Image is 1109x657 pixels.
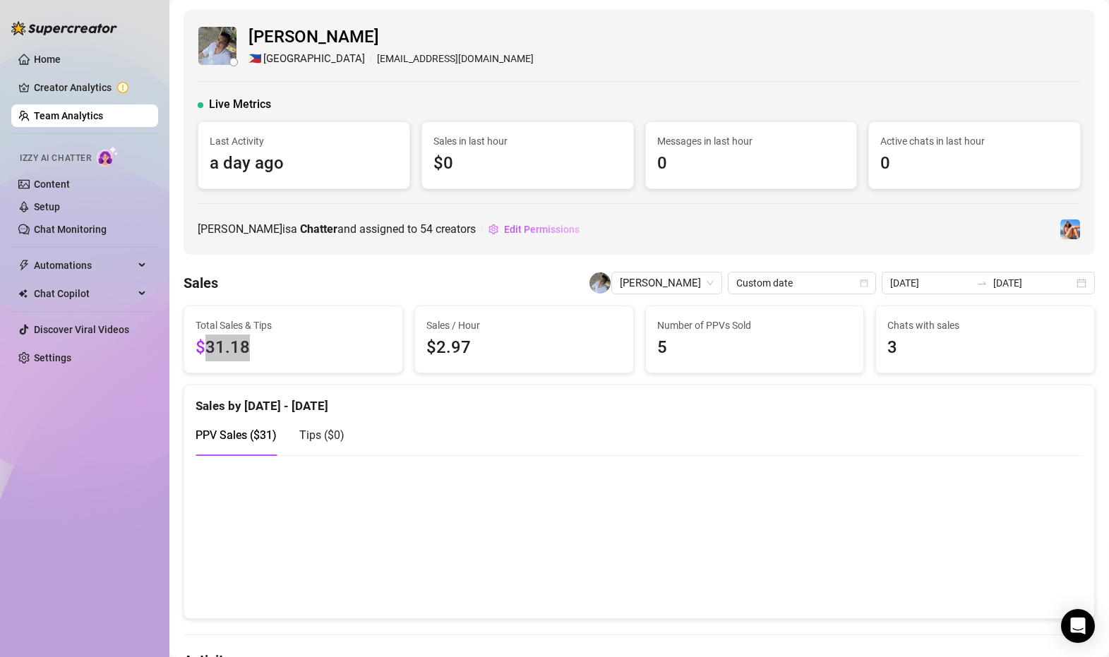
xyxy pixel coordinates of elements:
[97,146,119,167] img: AI Chatter
[34,352,71,363] a: Settings
[426,318,622,333] span: Sales / Hour
[433,150,622,177] span: $0
[488,218,580,241] button: Edit Permissions
[976,277,988,289] span: swap-right
[993,275,1074,291] input: End date
[589,272,611,294] img: Steve Walker
[620,272,714,294] span: Steve Walker
[420,222,433,236] span: 54
[504,224,580,235] span: Edit Permissions
[890,275,971,291] input: Start date
[976,277,988,289] span: to
[34,54,61,65] a: Home
[210,133,398,149] span: Last Activity
[34,110,103,121] a: Team Analytics
[880,150,1069,177] span: 0
[736,272,868,294] span: Custom date
[34,282,134,305] span: Chat Copilot
[34,254,134,277] span: Automations
[196,385,1083,416] div: Sales by [DATE] - [DATE]
[426,334,622,361] span: $2.97
[20,152,91,165] span: Izzy AI Chatter
[34,224,107,235] a: Chat Monitoring
[880,133,1069,149] span: Active chats in last hour
[198,27,236,65] img: Steve Walker
[300,222,337,236] b: Chatter
[184,273,218,293] h4: Sales
[196,334,391,361] span: $31.18
[299,428,344,442] span: Tips ( $0 )
[657,334,853,361] span: 5
[248,24,534,51] span: [PERSON_NAME]
[248,51,262,68] span: 🇵🇭
[488,224,498,234] span: setting
[210,150,398,177] span: a day ago
[34,324,129,335] a: Discover Viral Videos
[18,260,30,271] span: thunderbolt
[34,179,70,190] a: Content
[433,133,622,149] span: Sales in last hour
[657,318,853,333] span: Number of PPVs Sold
[887,334,1083,361] span: 3
[860,279,868,287] span: calendar
[209,96,271,113] span: Live Metrics
[887,318,1083,333] span: Chats with sales
[1060,219,1080,239] img: Rose
[11,21,117,35] img: logo-BBDzfeDw.svg
[657,133,846,149] span: Messages in last hour
[196,428,277,442] span: PPV Sales ( $31 )
[196,318,391,333] span: Total Sales & Tips
[1061,609,1095,643] div: Open Intercom Messenger
[248,51,534,68] div: [EMAIL_ADDRESS][DOMAIN_NAME]
[198,220,476,238] span: [PERSON_NAME] is a and assigned to creators
[34,201,60,212] a: Setup
[263,51,365,68] span: [GEOGRAPHIC_DATA]
[34,76,147,99] a: Creator Analytics exclamation-circle
[18,289,28,299] img: Chat Copilot
[657,150,846,177] span: 0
